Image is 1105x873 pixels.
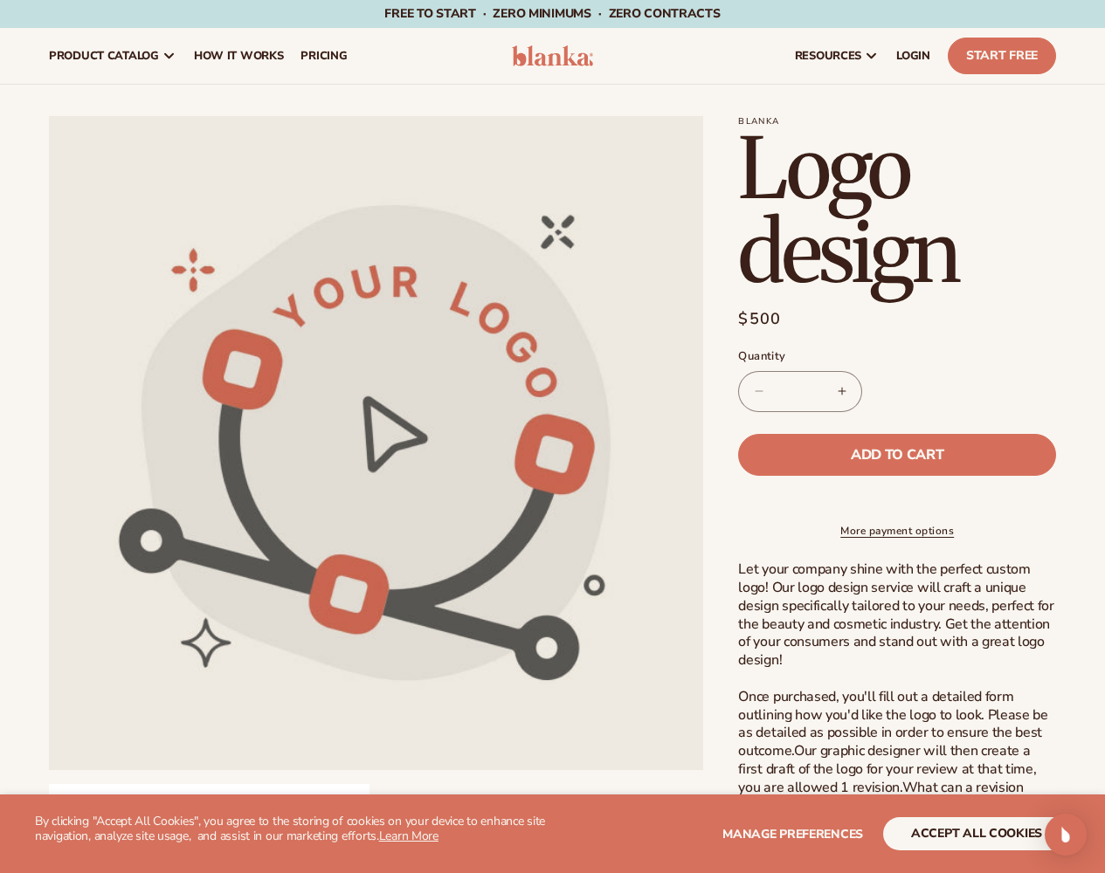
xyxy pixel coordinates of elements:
[795,49,861,63] span: resources
[738,434,1056,476] button: Add to cart
[738,307,781,331] span: $500
[292,28,356,84] a: pricing
[722,826,863,842] span: Manage preferences
[722,817,863,850] button: Manage preferences
[851,448,943,462] span: Add to cart
[185,28,293,84] a: How It Works
[883,817,1070,850] button: accept all cookies
[896,49,930,63] span: LOGIN
[738,741,1036,797] span: Our graphic designer will then create a first draft of the logo for your review at that time, you...
[948,38,1056,74] a: Start Free
[738,687,1047,760] span: Once purchased, you'll fill out a detailed form outlining how you'd like the logo to look. Please...
[738,560,1056,833] p: Let your company shine with the perfect custom logo! Our logo design service will craft a unique ...
[40,28,185,84] a: product catalog
[738,348,1056,366] label: Quantity
[49,49,159,63] span: product catalog
[738,127,1056,294] h1: Logo design
[738,523,1056,539] a: More payment options
[786,28,887,84] a: resources
[35,815,553,844] p: By clicking "Accept All Cookies", you agree to the storing of cookies on your device to enhance s...
[379,828,439,844] a: Learn More
[512,45,594,66] img: logo
[1045,814,1087,856] div: Open Intercom Messenger
[384,5,720,22] span: Free to start · ZERO minimums · ZERO contracts
[194,49,284,63] span: How It Works
[300,49,347,63] span: pricing
[887,28,939,84] a: LOGIN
